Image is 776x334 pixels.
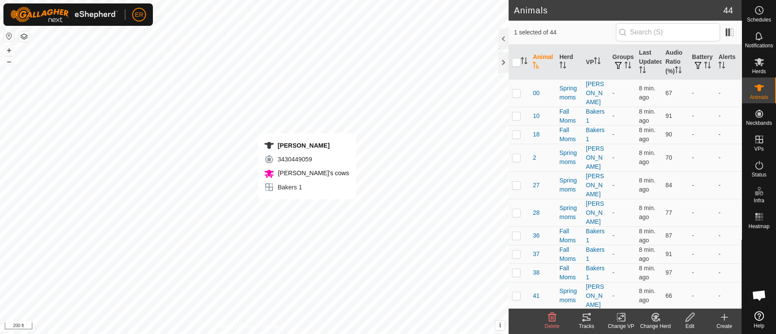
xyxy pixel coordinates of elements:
div: Tracks [569,322,604,330]
span: Oct 1, 2025, 7:35 AM [639,149,655,165]
span: Delete [545,323,560,329]
span: Infra [754,198,764,203]
span: 41 [533,291,540,300]
td: - [689,107,715,125]
td: - [715,144,742,171]
td: - [689,245,715,263]
button: Reset Map [4,31,14,41]
div: Bakers 1 [264,182,349,192]
span: Oct 1, 2025, 7:35 AM [639,228,655,244]
div: [PERSON_NAME] [264,140,349,151]
td: - [715,263,742,282]
span: 00 [533,89,540,98]
a: Help [742,308,776,332]
th: Animal [529,45,556,80]
span: 66 [665,292,672,299]
span: 1 selected of 44 [514,28,615,37]
a: Bakers 1 [586,127,605,142]
h2: Animals [514,5,723,15]
div: Edit [673,322,707,330]
div: Spring moms [559,176,579,194]
span: 87 [665,232,672,239]
span: Neckbands [746,121,772,126]
span: 91 [665,251,672,257]
td: - [715,226,742,245]
span: 18 [533,130,540,139]
span: Oct 1, 2025, 7:35 AM [639,127,655,142]
th: Battery [689,45,715,80]
span: 77 [665,209,672,216]
div: Open chat [746,282,772,308]
td: - [689,79,715,107]
td: - [609,171,636,199]
span: Oct 1, 2025, 7:35 AM [639,108,655,124]
span: 38 [533,268,540,277]
span: 27 [533,181,540,190]
td: - [609,263,636,282]
p-sorticon: Activate to sort [624,63,631,70]
a: Bakers 1 [586,108,605,124]
span: Notifications [745,43,773,48]
td: - [715,107,742,125]
span: i [499,322,501,329]
span: [PERSON_NAME]'s cows [276,170,349,176]
div: Change Herd [638,322,673,330]
td: - [609,125,636,144]
div: Fall Moms [559,264,579,282]
td: - [715,199,742,226]
td: - [689,199,715,226]
button: i [495,321,505,330]
td: - [689,144,715,171]
p-sorticon: Activate to sort [675,68,682,74]
td: - [715,125,742,144]
span: 28 [533,208,540,217]
div: Spring moms [559,148,579,167]
span: VPs [754,146,764,152]
span: 67 [665,90,672,96]
td: - [609,107,636,125]
td: - [715,171,742,199]
p-sorticon: Activate to sort [704,63,711,70]
div: Fall Moms [559,126,579,144]
td: - [715,79,742,107]
td: - [715,282,742,309]
span: Heatmap [748,224,770,229]
p-sorticon: Activate to sort [639,68,646,74]
div: 3430449059 [264,154,349,164]
td: - [609,226,636,245]
span: Oct 1, 2025, 7:35 AM [639,246,655,262]
a: [PERSON_NAME] [586,80,604,105]
p-sorticon: Activate to sort [559,63,566,70]
div: Spring moms [559,287,579,305]
p-sorticon: Activate to sort [718,63,725,70]
span: Schedules [747,17,771,22]
p-sorticon: Activate to sort [594,59,601,65]
img: Gallagher Logo [10,7,118,22]
td: - [689,125,715,144]
span: 37 [533,250,540,259]
a: Privacy Policy [220,323,253,331]
div: Spring moms [559,84,579,102]
a: [PERSON_NAME] [586,283,604,308]
td: - [689,226,715,245]
span: Oct 1, 2025, 7:35 AM [639,177,655,193]
a: Bakers 1 [586,265,605,281]
p-sorticon: Activate to sort [521,59,528,65]
div: Fall Moms [559,227,579,245]
td: - [609,199,636,226]
a: [PERSON_NAME] [586,145,604,170]
button: Map Layers [19,31,29,42]
span: Oct 1, 2025, 7:35 AM [639,204,655,220]
span: Animals [750,95,768,100]
a: Bakers 1 [586,246,605,262]
th: Audio Ratio (%) [662,45,689,80]
div: Spring moms [559,204,579,222]
input: Search (S) [616,23,720,41]
td: - [689,263,715,282]
td: - [609,282,636,309]
span: 91 [665,112,672,119]
p-sorticon: Activate to sort [533,63,540,70]
div: Create [707,322,742,330]
div: Change VP [604,322,638,330]
span: 70 [665,154,672,161]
